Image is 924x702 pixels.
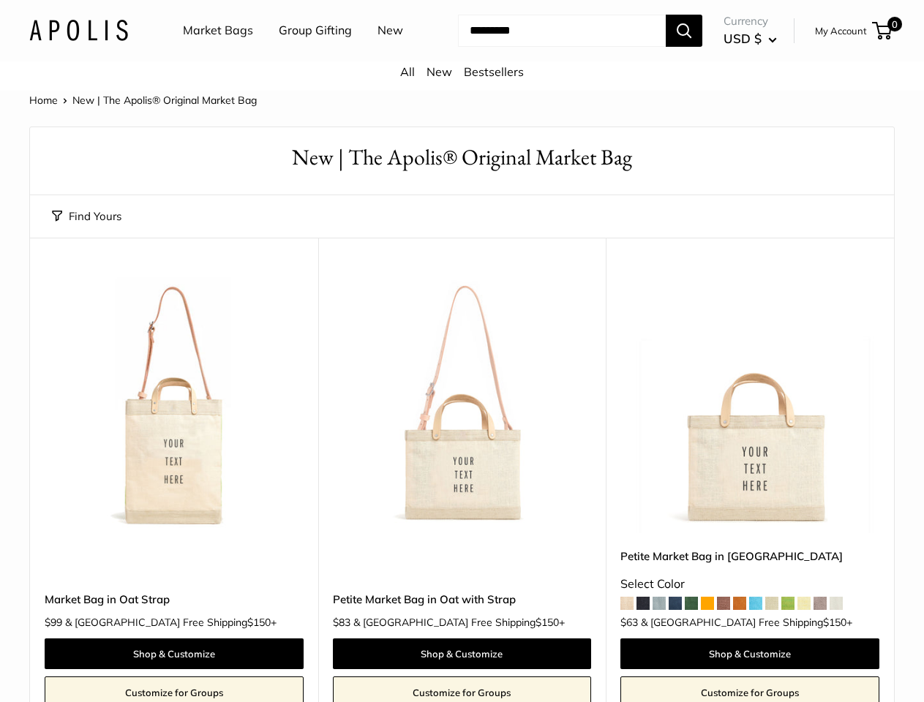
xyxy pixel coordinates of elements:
[427,64,452,79] a: New
[378,20,403,42] a: New
[641,617,852,627] span: & [GEOGRAPHIC_DATA] Free Shipping +
[45,616,62,629] span: $99
[45,274,304,533] img: Market Bag in Oat Strap
[333,274,592,533] a: Petite Market Bag in Oat with StrapPetite Market Bag in Oat with Strap
[183,20,253,42] a: Market Bags
[666,15,702,47] button: Search
[400,64,415,79] a: All
[333,274,592,533] img: Petite Market Bag in Oat with Strap
[333,591,592,608] a: Petite Market Bag in Oat with Strap
[333,638,592,669] a: Shop & Customize
[29,91,257,110] nav: Breadcrumb
[887,17,902,31] span: 0
[65,617,277,627] span: & [GEOGRAPHIC_DATA] Free Shipping +
[620,274,879,533] a: Petite Market Bag in OatPetite Market Bag in Oat
[45,274,304,533] a: Market Bag in Oat StrapMarket Bag in Oat Strap
[458,15,666,47] input: Search...
[52,206,121,227] button: Find Yours
[724,27,777,50] button: USD $
[620,274,879,533] img: Petite Market Bag in Oat
[536,616,559,629] span: $150
[29,20,128,41] img: Apolis
[620,573,879,595] div: Select Color
[823,616,846,629] span: $150
[353,617,565,627] span: & [GEOGRAPHIC_DATA] Free Shipping +
[464,64,524,79] a: Bestsellers
[279,20,352,42] a: Group Gifting
[874,22,892,39] a: 0
[724,11,777,31] span: Currency
[45,638,304,669] a: Shop & Customize
[29,94,58,107] a: Home
[333,616,350,629] span: $83
[620,638,879,669] a: Shop & Customize
[247,616,271,629] span: $150
[620,548,879,565] a: Petite Market Bag in [GEOGRAPHIC_DATA]
[52,142,872,173] h1: New | The Apolis® Original Market Bag
[724,31,762,46] span: USD $
[72,94,257,107] span: New | The Apolis® Original Market Bag
[815,22,867,39] a: My Account
[620,616,638,629] span: $63
[45,591,304,608] a: Market Bag in Oat Strap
